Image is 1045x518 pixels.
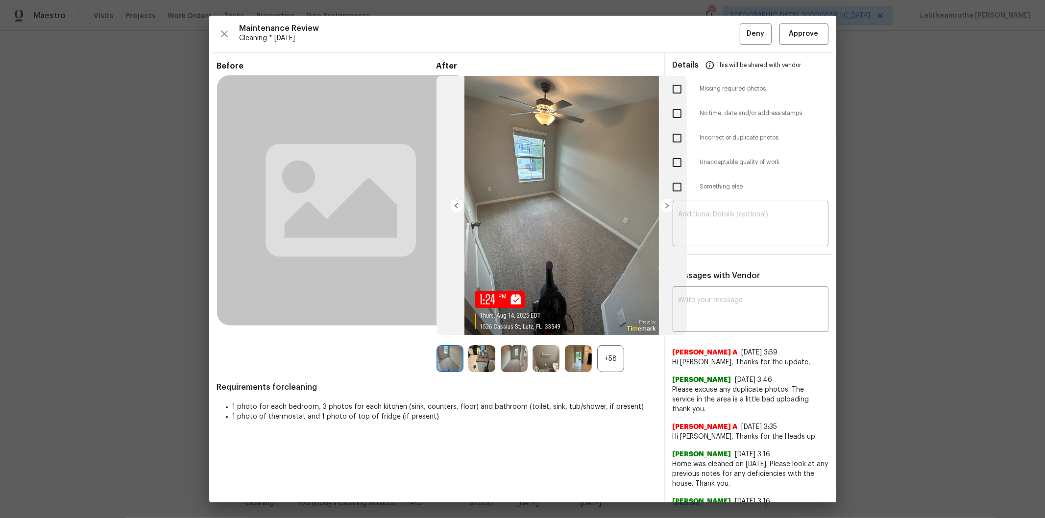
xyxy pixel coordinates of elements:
[673,432,828,442] span: Hi [PERSON_NAME], Thanks for the Heads up.
[740,24,772,45] button: Deny
[233,402,656,412] li: 1 photo for each bedroom, 3 photos for each kitchen (sink, counters, floor) and bathroom (toilet,...
[742,424,778,430] span: [DATE] 3:35
[597,345,624,372] div: +58
[747,28,764,40] span: Deny
[665,101,836,126] div: No time, date and/or address stamps
[665,150,836,175] div: Unacceptable quality of work
[673,357,828,367] span: Hi [PERSON_NAME], Thanks for the update,
[217,61,437,71] span: Before
[217,382,656,392] span: Requirements for cleaning
[700,134,828,142] span: Incorrect or duplicate photos
[700,109,828,118] span: No time, date and/or address stamps
[673,496,731,506] span: [PERSON_NAME]
[673,53,699,77] span: Details
[673,449,731,459] span: [PERSON_NAME]
[700,85,828,93] span: Missing required photos
[673,459,828,489] span: Home was cleaned on [DATE]. Please look at any previous notes for any deficiencies with the house...
[673,385,828,414] span: Please excuse any duplicate photos. The service in the area is a little bad uploading thank you.
[700,158,828,166] span: Unacceptable quality of work
[789,28,819,40] span: Approve
[233,412,656,422] li: 1 photo of thermostat and 1 photo of top of fridge (if present)
[717,53,802,77] span: This will be shared with vendor
[673,348,738,357] span: [PERSON_NAME] A
[735,498,771,505] span: [DATE] 3:16
[673,375,731,385] span: [PERSON_NAME]
[735,377,773,383] span: [DATE] 3:46
[700,183,828,191] span: Something else
[240,24,740,33] span: Maintenance Review
[449,198,464,213] img: left-chevron-button-url
[659,198,675,213] img: right-chevron-button-url
[673,272,760,280] span: Messages with Vendor
[665,77,836,101] div: Missing required photos
[665,175,836,199] div: Something else
[240,33,740,43] span: Cleaning * [DATE]
[673,422,738,432] span: [PERSON_NAME] A
[735,451,771,458] span: [DATE] 3:16
[437,61,656,71] span: After
[742,349,778,356] span: [DATE] 3:59
[779,24,828,45] button: Approve
[665,126,836,150] div: Incorrect or duplicate photos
